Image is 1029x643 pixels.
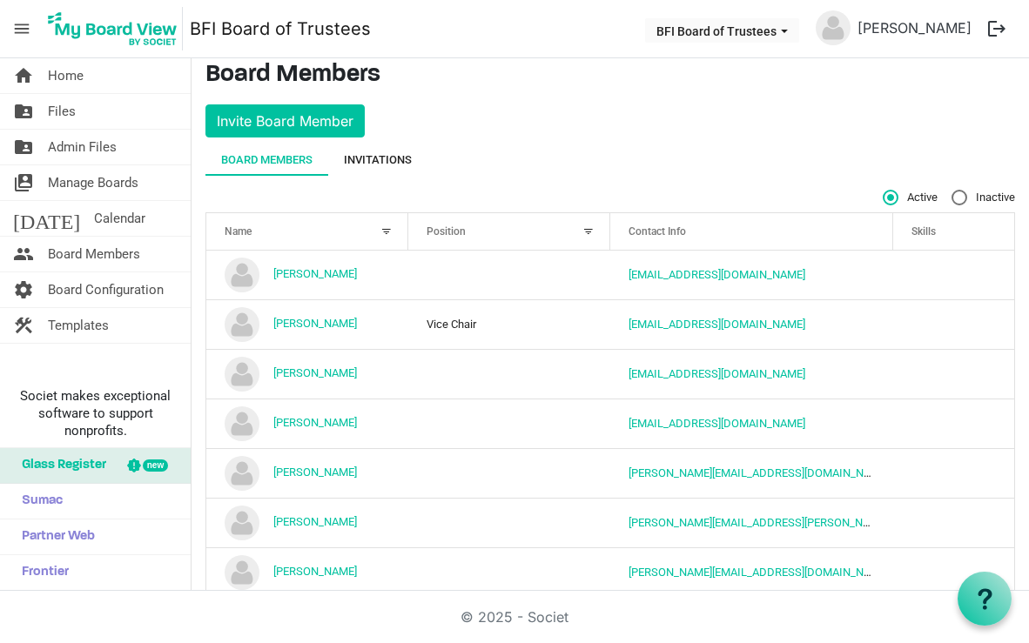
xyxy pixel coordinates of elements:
[629,566,889,579] a: [PERSON_NAME][EMAIL_ADDRESS][DOMAIN_NAME]
[48,272,164,307] span: Board Configuration
[408,349,610,399] td: column header Position
[225,225,252,238] span: Name
[408,498,610,547] td: column header Position
[427,225,466,238] span: Position
[13,201,80,236] span: [DATE]
[893,498,1014,547] td: is template cell column header Skills
[206,349,408,399] td: Christine Miller is template cell column header Name
[48,237,140,271] span: Board Members
[344,151,412,169] div: Invitations
[273,267,357,280] a: [PERSON_NAME]
[190,11,371,46] a: BFI Board of Trustees
[893,349,1014,399] td: is template cell column header Skills
[13,308,34,343] span: construction
[48,94,76,129] span: Files
[13,58,34,93] span: home
[610,498,893,547] td: doug.morrow@baptistfoundationil.org is template cell column header Contact Info
[273,466,357,479] a: [PERSON_NAME]
[13,165,34,200] span: switch_account
[205,144,1015,176] div: tab-header
[610,251,893,299] td: stjamescbc@gmail.com is template cell column header Contact Info
[205,61,1015,90] h3: Board Members
[610,399,893,448] td: danahlenius@gmail.com is template cell column header Contact Info
[143,459,168,472] div: new
[206,399,408,448] td: Daniel Ahlenius is template cell column header Name
[225,456,259,491] img: no-profile-picture.svg
[629,268,805,281] a: [EMAIL_ADDRESS][DOMAIN_NAME]
[43,7,183,50] img: My Board View Logo
[273,317,357,330] a: [PERSON_NAME]
[13,555,69,590] span: Frontier
[221,151,313,169] div: Board Members
[610,547,893,597] td: greg.gomez52@me.com is template cell column header Contact Info
[48,165,138,200] span: Manage Boards
[205,104,365,137] button: Invite Board Member
[206,299,408,349] td: Brent Cloyd is template cell column header Name
[8,387,183,439] span: Societ makes exceptional software to support nonprofits.
[206,251,408,299] td: Anthony Richardson is template cell column header Name
[225,357,259,392] img: no-profile-picture.svg
[408,399,610,448] td: column header Position
[408,299,610,349] td: Vice Chair column header Position
[13,237,34,271] span: people
[408,448,610,498] td: column header Position
[816,10,851,45] img: no-profile-picture.svg
[225,555,259,590] img: no-profile-picture.svg
[206,547,408,597] td: Greg Gomez is template cell column header Name
[48,130,117,164] span: Admin Files
[851,10,979,45] a: [PERSON_NAME]
[461,608,568,626] a: © 2025 - Societ
[893,299,1014,349] td: is template cell column header Skills
[629,466,889,479] a: [PERSON_NAME][EMAIL_ADDRESS][DOMAIN_NAME]
[225,506,259,540] img: no-profile-picture.svg
[629,417,805,430] a: [EMAIL_ADDRESS][DOMAIN_NAME]
[225,307,259,342] img: no-profile-picture.svg
[893,448,1014,498] td: is template cell column header Skills
[13,272,34,307] span: settings
[13,94,34,129] span: folder_shared
[408,251,610,299] td: column header Position
[610,448,893,498] td: dennisa@mchsi.com is template cell column header Contact Info
[273,416,357,429] a: [PERSON_NAME]
[629,225,686,238] span: Contact Info
[893,251,1014,299] td: is template cell column header Skills
[13,448,106,483] span: Glass Register
[408,547,610,597] td: column header Position
[273,366,357,379] a: [PERSON_NAME]
[883,190,938,205] span: Active
[610,349,893,399] td: chrimill@charter.net is template cell column header Contact Info
[13,519,95,554] span: Partner Web
[225,258,259,292] img: no-profile-picture.svg
[43,7,190,50] a: My Board View Logo
[911,225,936,238] span: Skills
[610,299,893,349] td: c.brentcloyd@gmail.com is template cell column header Contact Info
[893,399,1014,448] td: is template cell column header Skills
[893,547,1014,597] td: is template cell column header Skills
[48,308,109,343] span: Templates
[206,448,408,498] td: Dennis Fulkerson is template cell column header Name
[13,130,34,164] span: folder_shared
[48,58,84,93] span: Home
[952,190,1015,205] span: Inactive
[13,484,63,519] span: Sumac
[629,367,805,380] a: [EMAIL_ADDRESS][DOMAIN_NAME]
[645,18,799,43] button: BFI Board of Trustees dropdownbutton
[629,516,972,529] a: [PERSON_NAME][EMAIL_ADDRESS][PERSON_NAME][DOMAIN_NAME]
[94,201,145,236] span: Calendar
[225,406,259,441] img: no-profile-picture.svg
[273,565,357,578] a: [PERSON_NAME]
[5,12,38,45] span: menu
[979,10,1015,47] button: logout
[273,515,357,528] a: [PERSON_NAME]
[629,318,805,331] a: [EMAIL_ADDRESS][DOMAIN_NAME]
[206,498,408,547] td: Doug Morrow is template cell column header Name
